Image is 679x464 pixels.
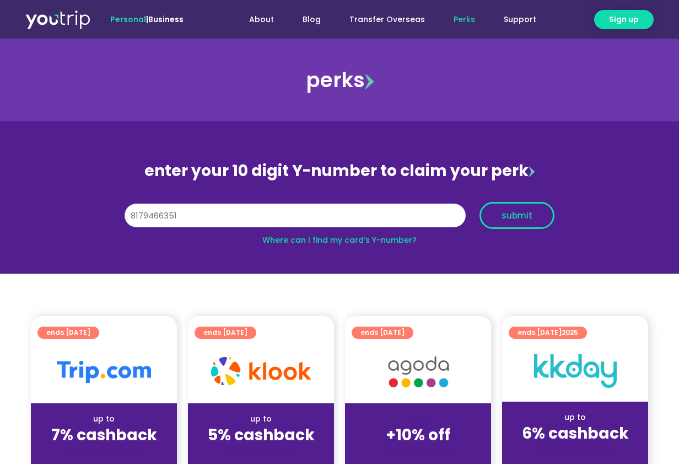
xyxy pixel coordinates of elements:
[125,204,466,228] input: 10 digit Y-number (e.g. 8123456789)
[502,211,532,220] span: submit
[203,327,247,339] span: ends [DATE]
[511,412,639,423] div: up to
[148,14,184,25] a: Business
[197,413,325,425] div: up to
[518,327,578,339] span: ends [DATE]
[594,10,654,29] a: Sign up
[51,424,157,446] strong: 7% cashback
[335,9,439,30] a: Transfer Overseas
[195,327,256,339] a: ends [DATE]
[609,14,639,25] span: Sign up
[509,327,587,339] a: ends [DATE]2025
[213,9,551,30] nav: Menu
[46,327,90,339] span: ends [DATE]
[262,234,417,246] a: Where can I find my card’s Y-number?
[511,444,639,455] div: (for stays only)
[110,14,184,25] span: |
[288,9,335,30] a: Blog
[40,413,168,425] div: up to
[110,14,146,25] span: Personal
[37,327,99,339] a: ends [DATE]
[522,423,629,444] strong: 6% cashback
[40,445,168,457] div: (for stays only)
[197,445,325,457] div: (for stays only)
[479,202,554,229] button: submit
[562,328,578,337] span: 2025
[360,327,405,339] span: ends [DATE]
[386,424,450,446] strong: +10% off
[439,9,489,30] a: Perks
[235,9,288,30] a: About
[354,445,482,457] div: (for stays only)
[489,9,551,30] a: Support
[408,413,428,424] span: up to
[119,157,560,185] div: enter your 10 digit Y-number to claim your perk
[125,202,554,237] form: Y Number
[208,424,315,446] strong: 5% cashback
[352,327,413,339] a: ends [DATE]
